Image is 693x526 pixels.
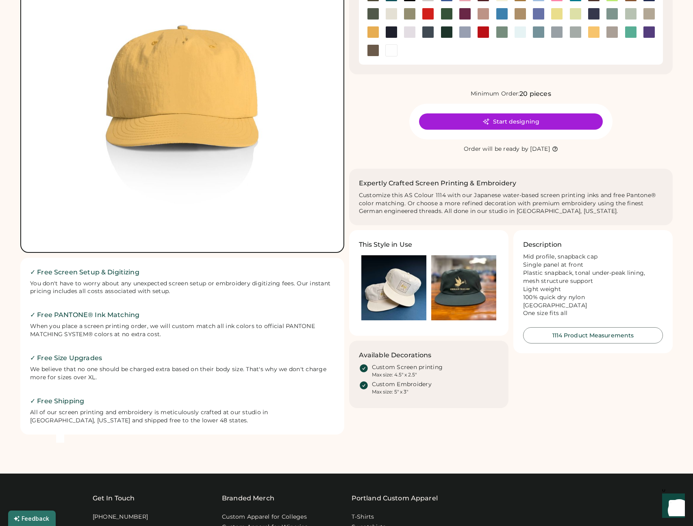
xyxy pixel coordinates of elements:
[93,493,135,503] div: Get In Touch
[431,255,496,320] img: Olive Green AS Colour 1114 Surf Hat printed with an image of a mallard holding a baguette in its ...
[30,322,335,339] div: When you place a screen printing order, we will custom match all ink colors to official PANTONE M...
[30,409,335,425] div: All of our screen printing and embroidery is meticulously crafted at our studio in [GEOGRAPHIC_DA...
[222,513,307,521] a: Custom Apparel for Colleges
[222,493,274,503] div: Branded Merch
[30,396,335,406] h2: ✓ Free Shipping
[464,145,529,153] div: Order will be ready by
[372,380,432,389] div: Custom Embroidery
[359,240,413,250] h3: This Style in Use
[372,363,443,372] div: Custom Screen printing
[30,310,335,320] h2: ✓ Free PANTONE® Ink Matching
[654,489,689,524] iframe: Front Chat
[30,280,335,296] div: You don't have to worry about any unexpected screen setup or embroidery digitizing fees. Our inst...
[30,267,335,277] h2: ✓ Free Screen Setup & Digitizing
[352,513,374,521] a: T-Shirts
[471,90,520,98] div: Minimum Order:
[352,493,438,503] a: Portland Custom Apparel
[93,513,148,521] div: [PHONE_NUMBER]
[361,255,426,320] img: Ecru color hat with logo printed on a blue background
[30,353,335,363] h2: ✓ Free Size Upgrades
[359,191,663,216] div: Customize this AS Colour 1114 with our Japanese water-based screen printing inks and free Pantone...
[30,365,335,382] div: We believe that no one should be charged extra based on their body size. That's why we don't char...
[419,113,603,130] button: Start designing
[530,145,550,153] div: [DATE]
[372,372,417,378] div: Max size: 4.5" x 2.5"
[523,253,663,317] div: Mid profile, snapback cap Single panel at front Plastic snapback, tonal under-peak lining, mesh s...
[519,89,551,99] div: 20 pieces
[523,327,663,343] button: 1114 Product Measurements
[359,178,517,188] h2: Expertly Crafted Screen Printing & Embroidery
[372,389,408,395] div: Max size: 5" x 3"
[523,240,562,250] h3: Description
[359,350,432,360] h3: Available Decorations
